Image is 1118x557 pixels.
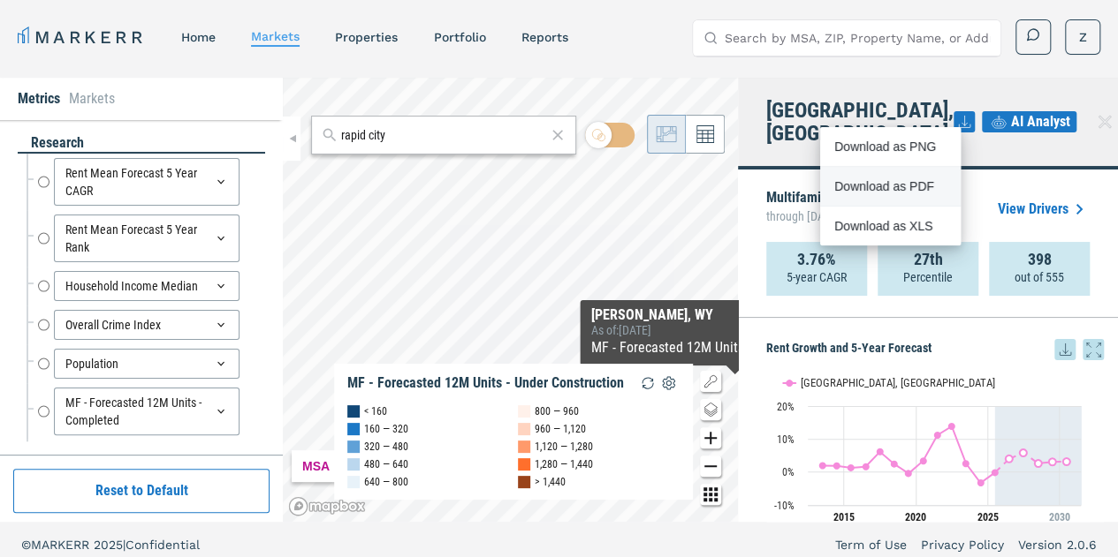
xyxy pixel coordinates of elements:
img: Settings [658,373,680,394]
span: 2025 | [94,538,125,552]
button: Z [1065,19,1100,55]
path: Wednesday, 28 Jun, 17:00, 6.16. Rapid City, SD. [877,448,884,455]
path: Sunday, 28 Jun, 17:00, 4.04. Rapid City, SD. [1006,455,1013,462]
strong: 3.76% [797,251,836,268]
p: 5-year CAGR [787,268,847,286]
div: 800 — 960 [535,403,579,420]
span: AI Analyst [1011,111,1070,132]
a: MARKERR [18,25,146,49]
path: Friday, 28 Jun, 17:00, 3.18. Rapid City, SD. [1063,458,1070,465]
path: Saturday, 28 Jun, 17:00, -0.16. Rapid City, SD. [992,469,999,476]
div: Rent Growth and 5-Year Forecast. Highcharts interactive chart. [766,360,1104,537]
div: Download as XLS [820,207,961,245]
text: [GEOGRAPHIC_DATA], [GEOGRAPHIC_DATA] [801,376,995,389]
a: Portfolio [433,30,485,44]
button: Change style map button [700,399,721,420]
div: 640 — 800 [364,473,408,491]
img: Reload Legend [637,373,658,394]
button: Show/Hide Legend Map Button [700,371,721,392]
p: Multifamily Forecast [766,191,884,228]
div: MF - Forecasted 12M Units - Completed [54,388,240,435]
p: out of 555 [1015,268,1064,286]
button: Zoom out map button [700,455,721,477]
div: As of : [DATE] [591,323,878,337]
path: Sunday, 28 Jun, 17:00, 3.38. Rapid City, SD. [920,457,927,464]
a: Mapbox logo [288,496,366,516]
a: View Drivers [998,199,1090,220]
div: research [18,133,265,154]
a: properties [335,30,398,44]
button: AI Analyst [982,111,1076,132]
div: Overall Crime Index [54,310,240,340]
div: Download as PDF [834,177,936,195]
path: Saturday, 28 Jun, 17:00, 1.91. Rapid City, SD. [833,462,840,469]
path: Friday, 28 Jun, 17:00, 1.97. Rapid City, SD. [819,462,826,469]
div: Map Tooltip Content [591,307,878,358]
div: MF - Forecasted 12M Units - Under Construction : [591,337,878,358]
path: Thursday, 28 Jun, 17:00, 3.11. Rapid City, SD. [1049,458,1056,465]
div: 1,280 — 1,440 [535,455,593,473]
div: < 160 [364,403,387,420]
a: reports [521,30,567,44]
text: 20% [777,401,795,413]
tspan: 2030 [1049,511,1070,523]
strong: 27th [914,251,943,268]
path: Thursday, 28 Jun, 17:00, 2.45. Rapid City, SD. [891,460,898,467]
button: Show Rapid City, SD [783,376,862,389]
div: MSA [292,450,340,482]
h4: [GEOGRAPHIC_DATA], [GEOGRAPHIC_DATA] [766,99,954,145]
div: Household Income Median [54,271,240,301]
button: Zoom in map button [700,427,721,448]
div: 480 — 640 [364,455,408,473]
g: Rapid City, SD, line 2 of 2 with 5 data points. [1006,449,1070,467]
div: MF - Forecasted 12M Units - Under Construction [347,374,624,392]
a: home [181,30,216,44]
span: MARKERR [31,538,94,552]
div: Rent Mean Forecast 5 Year CAGR [54,158,240,206]
div: [PERSON_NAME], WY [591,307,878,323]
p: Percentile [903,268,953,286]
tspan: 2025 [977,511,998,523]
a: Privacy Policy [921,536,1004,553]
button: Other options map button [700,484,721,505]
div: Download as PDF [820,167,961,207]
h5: Rent Growth and 5-Year Forecast [766,339,1104,360]
span: Z [1079,28,1087,46]
strong: 398 [1028,251,1052,268]
input: Search by MSA, ZIP, Property Name, or Address [725,20,990,56]
path: Tuesday, 28 Jun, 17:00, 13.88. Rapid City, SD. [948,423,955,430]
a: markets [251,29,300,43]
div: 160 — 320 [364,420,408,438]
path: Wednesday, 28 Jun, 17:00, 2.64. Rapid City, SD. [1035,460,1042,467]
button: Reset to Default [13,469,270,513]
li: Markets [69,88,115,109]
path: Tuesday, 28 Jun, 17:00, 1.64. Rapid City, SD. [863,463,870,470]
tspan: 2020 [905,511,926,523]
path: Wednesday, 28 Jun, 17:00, 2.54. Rapid City, SD. [962,460,970,467]
svg: Interactive chart [766,360,1090,537]
div: Download as XLS [834,217,936,235]
tspan: 2015 [833,511,855,523]
div: > 1,440 [535,473,566,491]
span: through [DATE] [766,205,884,228]
span: Confidential [125,538,200,552]
div: Population [54,349,240,379]
div: 960 — 1,120 [535,420,586,438]
text: -10% [774,500,795,512]
div: Download as PNG [834,138,936,155]
input: Search by MSA or ZIP Code [341,126,546,145]
path: Monday, 28 Jun, 17:00, 5.84. Rapid City, SD. [1020,449,1027,456]
canvas: Map [283,78,738,522]
path: Friday, 28 Jun, 17:00, -3.27. Rapid City, SD. [977,479,985,486]
text: 10% [777,433,795,446]
a: Term of Use [835,536,907,553]
path: Friday, 28 Jun, 17:00, -0.42. Rapid City, SD. [905,470,912,477]
span: © [21,538,31,552]
li: Metrics [18,88,60,109]
text: 0% [782,466,795,478]
div: Rent Mean Forecast 5 Year Rank [54,215,240,262]
div: Download as PNG [820,127,961,167]
a: Version 2.0.6 [1018,536,1097,553]
div: 320 — 480 [364,438,408,455]
div: 1,120 — 1,280 [535,438,593,455]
